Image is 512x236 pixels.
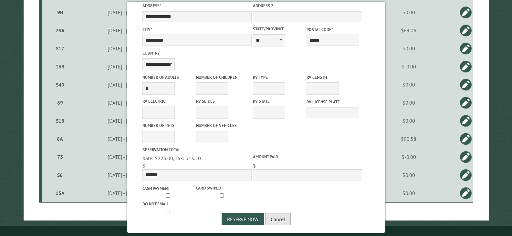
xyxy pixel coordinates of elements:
label: State/Province [253,26,305,32]
small: © Campground Commander LLC. All rights reserved. [220,229,293,233]
div: [DATE] - [DATE] [78,154,171,160]
label: Reservation Total [142,147,251,153]
div: [DATE] - [DATE] [78,81,171,88]
td: $-0.00 [385,57,433,76]
span: $ [253,162,256,169]
td: $0.00 [385,184,433,202]
label: Number of Vehicles [196,122,248,128]
div: 15A [45,190,75,196]
div: [DATE] - [DATE] [78,63,171,70]
button: Reserve Now [222,213,264,225]
label: Number of Children [196,74,248,80]
div: [DATE] - [DATE] [78,27,171,34]
label: Number of Pets [142,122,194,128]
label: Country [142,50,251,56]
label: Number of Adults [142,74,194,80]
span: $ [142,162,145,169]
label: RV License Plate [307,99,359,105]
div: 8A [45,136,75,142]
div: [DATE] - [DATE] [78,9,171,15]
span: Rate: $225.00, Tax: $13.50 [142,155,201,161]
td: $0.00 [385,112,433,130]
td: $-0.00 [385,148,433,166]
div: [DATE] - [DATE] [78,172,171,178]
div: 9B [45,9,75,15]
label: Postal Code [307,26,359,33]
div: 28A [45,27,75,34]
label: RV Electric [142,98,194,104]
label: Cash payment [142,185,194,191]
div: S6 [45,172,75,178]
td: $0.00 [385,39,433,57]
label: Address [142,3,251,9]
label: Address 2 [253,3,362,9]
div: [DATE] - [DATE] [78,190,171,196]
label: Card swiped [196,184,248,191]
div: 16B [45,63,75,70]
div: S17 [45,45,75,52]
a: ? [221,184,222,189]
td: $0.00 [385,166,433,184]
label: RV Length [307,74,359,80]
label: RV Type [253,74,305,80]
td: $90.58 [385,130,433,148]
div: S18 [45,118,75,124]
td: $64.06 [385,21,433,39]
td: $0.00 [385,94,433,112]
button: Cancel [265,213,291,225]
div: [DATE] - [DATE] [78,136,171,142]
td: $0.00 [385,3,433,21]
div: [DATE] - [DATE] [78,45,171,52]
label: RV State [253,98,305,104]
div: 69 [45,99,75,106]
label: Amount paid [253,154,362,160]
label: RV Slides [196,98,248,104]
td: $0.00 [385,76,433,94]
div: S40 [45,81,75,88]
div: [DATE] - [DATE] [78,99,171,106]
div: 73 [45,154,75,160]
label: City [142,26,251,33]
div: [DATE] - [DATE] [78,118,171,124]
label: Do not email [142,201,194,207]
